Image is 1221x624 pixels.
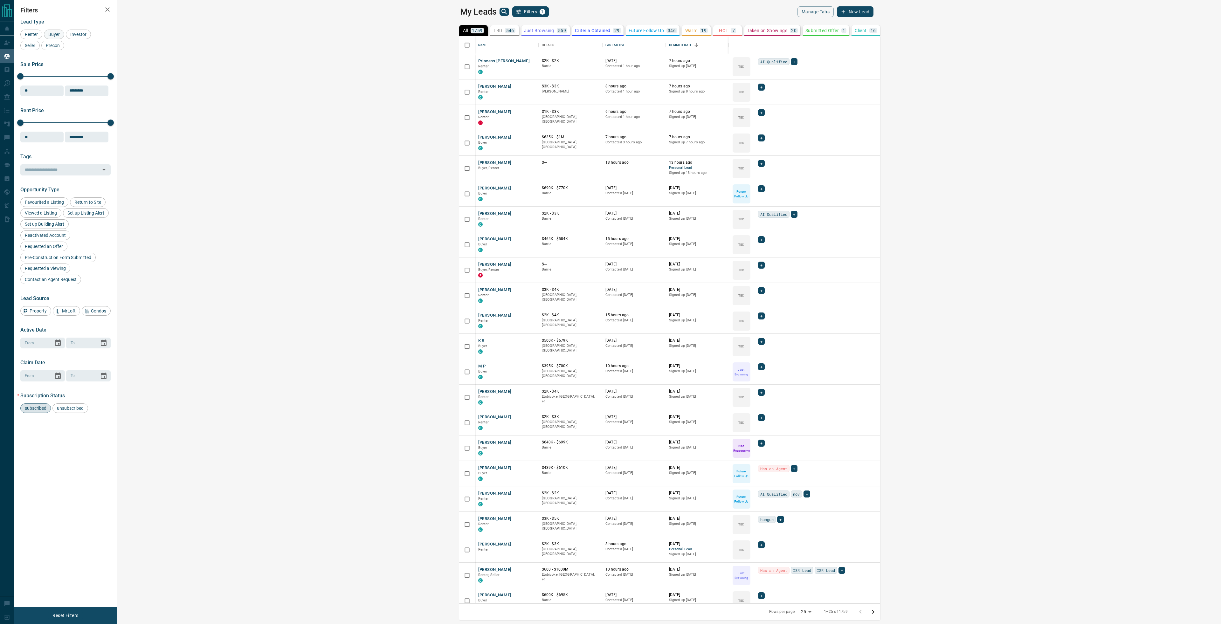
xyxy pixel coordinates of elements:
[542,420,599,429] p: [GEOGRAPHIC_DATA], [GEOGRAPHIC_DATA]
[478,287,512,293] button: [PERSON_NAME]
[478,338,485,344] button: K R
[542,114,599,124] p: [GEOGRAPHIC_DATA], [GEOGRAPHIC_DATA]
[20,275,81,284] div: Contact an Agent Request
[23,200,66,205] span: Favourited a Listing
[20,41,40,50] div: Seller
[758,262,765,269] div: +
[760,338,762,345] span: +
[478,120,483,125] div: property.ca
[605,262,663,267] p: [DATE]
[478,262,512,268] button: [PERSON_NAME]
[478,217,489,221] span: Renter
[738,268,744,272] p: TBD
[542,440,599,445] p: $640K - $699K
[20,393,65,399] span: Subscription Status
[791,28,797,33] p: 20
[542,369,599,379] p: [GEOGRAPHIC_DATA], [GEOGRAPHIC_DATA]
[463,28,468,33] p: All
[806,491,808,497] span: +
[97,370,110,382] button: Choose date
[542,318,599,328] p: [GEOGRAPHIC_DATA], [GEOGRAPHIC_DATA]
[478,349,483,354] div: condos.ca
[542,236,599,242] p: $464K - $584K
[692,41,701,50] button: Sort
[20,403,51,413] div: subscribed
[20,208,61,218] div: Viewed a Listing
[791,211,797,218] div: +
[53,306,80,316] div: MrLoft
[669,318,726,323] p: Signed up [DATE]
[758,134,765,141] div: +
[685,28,698,33] p: Warm
[542,84,599,89] p: $3K - $3K
[52,370,64,382] button: Choose date
[669,84,726,89] p: 7 hours ago
[478,363,486,369] button: M P
[798,607,814,616] div: 25
[542,89,599,94] p: [PERSON_NAME]
[738,90,744,94] p: TBD
[542,140,599,150] p: [GEOGRAPHIC_DATA], [GEOGRAPHIC_DATA]
[605,440,663,445] p: [DATE]
[760,415,762,421] span: +
[777,516,784,523] div: +
[478,222,483,227] div: condos.ca
[478,58,530,64] button: Princess [PERSON_NAME]
[20,253,96,262] div: Pre-Construction Form Submitted
[669,58,726,64] p: 7 hours ago
[20,30,42,39] div: Renter
[23,266,68,271] span: Requested a Viewing
[669,211,726,216] p: [DATE]
[542,267,599,272] p: Barrie
[478,95,483,99] div: condos.ca
[760,160,762,167] span: +
[27,308,49,313] span: Property
[100,165,108,174] button: Open
[669,185,726,191] p: [DATE]
[669,36,692,54] div: Claimed Date
[733,367,750,377] p: Just Browsing
[760,237,762,243] span: +
[605,236,663,242] p: 15 hours ago
[542,338,599,343] p: $500K - $679K
[66,30,91,39] div: Investor
[542,216,599,221] p: Barrie
[478,166,500,170] span: Buyer, Renter
[478,375,483,379] div: condos.ca
[669,312,726,318] p: [DATE]
[760,389,762,395] span: +
[542,445,599,450] p: Barrie
[605,343,663,348] p: Contacted [DATE]
[605,134,663,140] p: 7 hours ago
[669,369,726,374] p: Signed up [DATE]
[542,160,599,165] p: $---
[843,28,845,33] p: 1
[791,465,797,472] div: +
[779,516,782,523] span: +
[666,36,729,54] div: Claimed Date
[478,567,512,573] button: [PERSON_NAME]
[68,32,89,37] span: Investor
[669,165,726,171] span: Personal Lead
[542,242,599,247] p: Barrie
[575,28,610,33] p: Criteria Obtained
[542,363,599,369] p: $395K - $700K
[478,312,512,319] button: [PERSON_NAME]
[758,592,765,599] div: +
[542,262,599,267] p: $---
[605,292,663,298] p: Contacted [DATE]
[20,230,70,240] div: Reactivated Account
[20,264,70,273] div: Requested a Viewing
[524,28,554,33] p: Just Browsing
[669,267,726,272] p: Signed up [DATE]
[23,244,65,249] span: Requested an Offer
[758,109,765,116] div: +
[605,109,663,114] p: 6 hours ago
[760,211,788,217] span: AI Qualified
[605,267,663,272] p: Contacted [DATE]
[605,160,663,165] p: 13 hours ago
[478,141,487,145] span: Buyer
[478,440,512,446] button: [PERSON_NAME]
[669,170,726,175] p: Signed up 13 hours ago
[493,28,502,33] p: TBD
